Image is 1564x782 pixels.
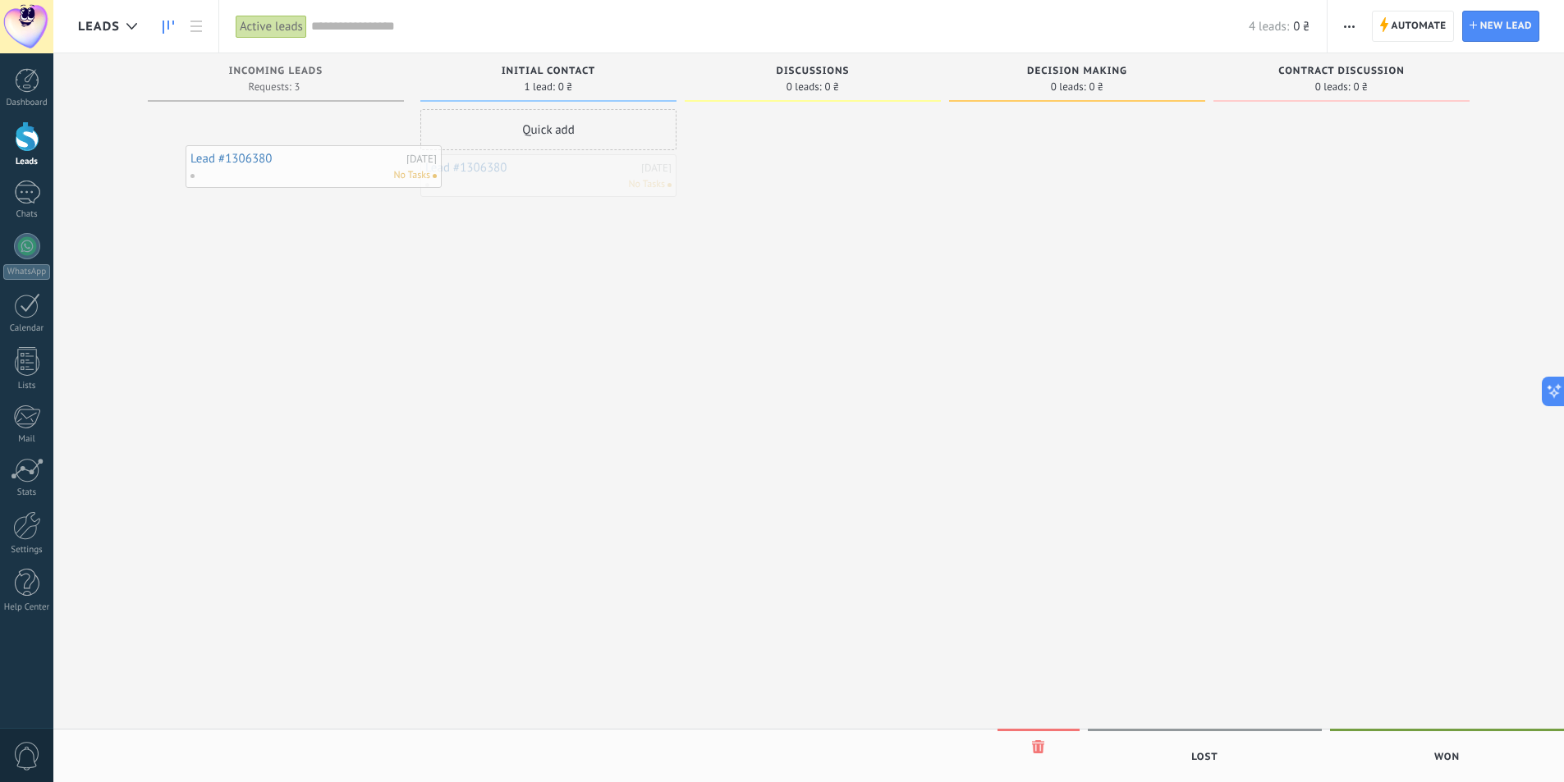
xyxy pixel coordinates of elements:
span: No Tasks [628,177,665,192]
span: No todo assigned [667,183,672,187]
span: Requests: 3 [249,82,300,92]
span: 1 lead: [525,82,555,92]
a: Leads [154,11,182,43]
div: Lists [3,381,51,391]
span: No todo assigned [433,174,437,178]
div: Incoming leads [156,66,396,80]
span: 0 ₴ [1089,82,1104,92]
div: Quick add [420,109,677,150]
span: Discussions [776,66,849,77]
span: Automate [1392,11,1447,41]
div: Calendar [3,323,51,334]
div: [DATE] [406,153,437,164]
button: More [1337,11,1361,42]
span: Leads [78,19,120,34]
div: Contract discussion [1222,66,1461,80]
div: Active leads [236,15,307,39]
span: 0 ₴ [1354,82,1369,92]
span: 4 leads: [1249,19,1289,34]
span: New lead [1480,11,1532,41]
div: Mail [3,434,51,445]
div: Initial contact [429,66,668,80]
div: [DATE] [641,162,672,173]
span: Incoming leads [229,66,323,77]
a: Automate [1372,11,1454,42]
span: No Tasks [393,168,430,183]
a: New lead [1462,11,1539,42]
div: Leads [3,157,51,167]
div: Help Center [3,602,51,613]
span: 0 leads: [1315,82,1351,92]
span: Initial contact [502,66,595,77]
span: 0 ₴ [1293,19,1309,34]
div: Decision making [957,66,1197,80]
div: Dashboard [3,98,51,108]
span: Contract discussion [1278,66,1404,77]
div: Discussions [693,66,933,80]
a: Lead #1306380 [190,152,402,166]
span: Decision making [1027,66,1127,77]
span: 0 ₴ [558,82,573,92]
a: Lead #1306380 [425,161,637,175]
div: Stats [3,487,51,498]
span: 0 leads: [787,82,822,92]
a: List [182,11,210,43]
div: WhatsApp [3,264,50,280]
span: 0 ₴ [825,82,840,92]
span: 0 leads: [1051,82,1086,92]
div: Chats [3,209,51,220]
div: Settings [3,545,51,556]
